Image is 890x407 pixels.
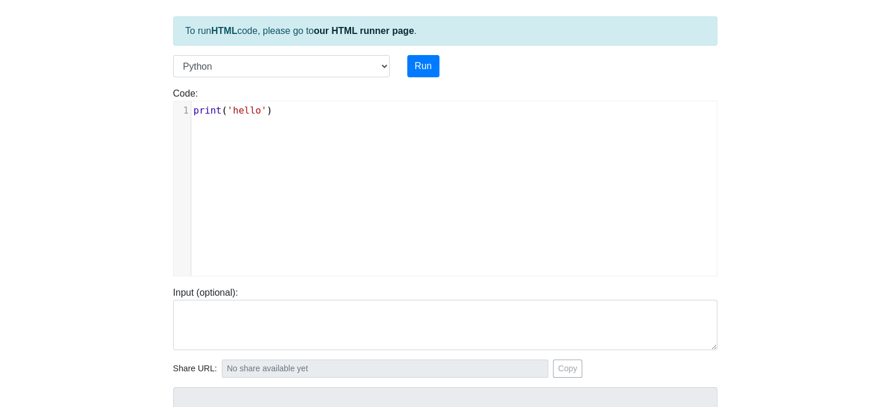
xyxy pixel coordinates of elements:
[227,105,266,116] span: 'hello'
[211,26,237,36] strong: HTML
[407,55,439,77] button: Run
[314,26,414,36] a: our HTML runner page
[194,105,273,116] span: ( )
[173,362,217,375] span: Share URL:
[222,360,548,378] input: No share available yet
[194,105,222,116] span: print
[164,87,726,276] div: Code:
[164,286,726,350] div: Input (optional):
[553,360,583,378] button: Copy
[174,104,191,118] div: 1
[173,16,717,46] div: To run code, please go to .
